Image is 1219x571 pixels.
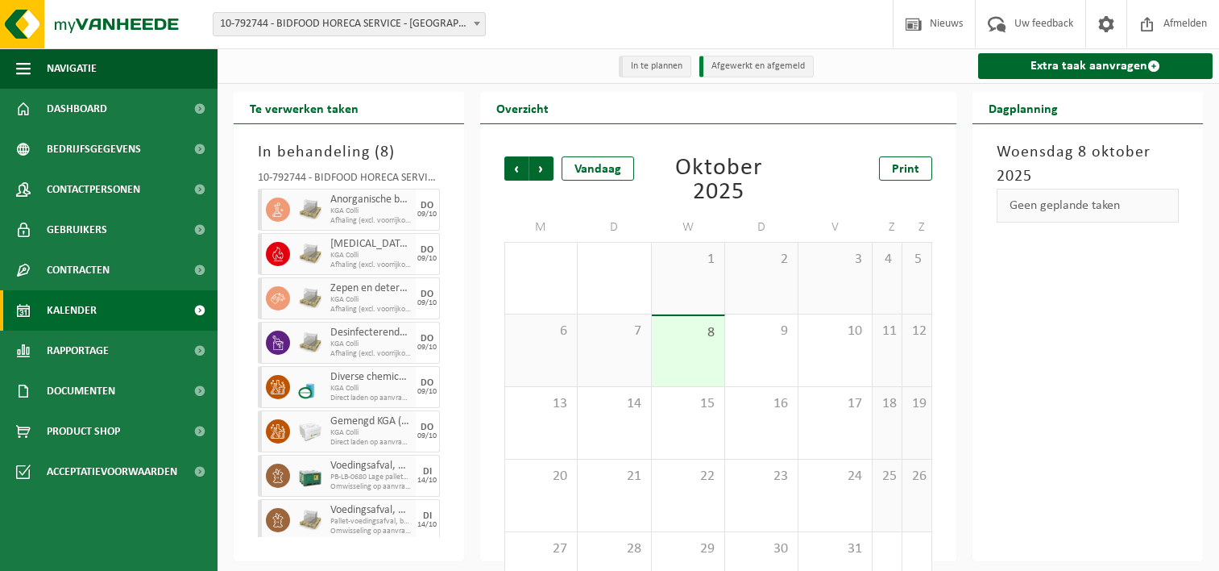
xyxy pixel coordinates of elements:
[47,210,107,250] span: Gebruikers
[619,56,691,77] li: In te plannen
[586,395,642,413] span: 14
[298,375,322,399] img: LP-OT-00060-CU
[902,213,932,242] td: Z
[586,323,642,340] span: 7
[258,173,440,189] div: 10-792744 - BIDFOOD HORECA SERVICE - [GEOGRAPHIC_DATA]
[421,201,433,210] div: DO
[47,452,177,492] span: Acceptatievoorwaarden
[660,468,716,486] span: 22
[513,323,569,340] span: 6
[330,415,412,428] span: Gemengd KGA (ontvlambaar-corrosief)
[892,163,919,176] span: Print
[910,323,923,340] span: 12
[421,334,433,344] div: DO
[330,517,412,527] span: Pallet-voedingsafval, bevat producten van dierlijke oorspr
[47,89,107,129] span: Dashboard
[298,464,322,488] img: PB-LB-0680-HPE-GN-01
[47,250,110,290] span: Contracten
[417,255,437,263] div: 09/10
[47,48,97,89] span: Navigatie
[586,540,642,558] span: 28
[423,467,432,477] div: DI
[879,156,932,181] a: Print
[733,468,790,486] span: 23
[806,540,863,558] span: 31
[881,395,894,413] span: 18
[258,140,440,165] h3: In behandeling ( )
[47,371,115,411] span: Documenten
[504,156,529,181] span: Vorige
[330,295,412,305] span: KGA Colli
[699,56,814,77] li: Afgewerkt en afgemeld
[330,438,412,448] span: Direct laden op aanvraag (excl.voorrijkost)
[298,286,322,311] img: LP-PA-00000-WDN-11
[652,156,785,205] div: Oktober 2025
[330,473,412,482] span: PB-LB-0680 Lage palletbox voedingsafv, prod van dierl oorspr
[417,477,437,485] div: 14/10
[513,468,569,486] span: 20
[733,540,790,558] span: 30
[972,92,1074,123] h2: Dagplanning
[298,508,322,532] img: LP-PA-00000-WDN-11
[660,324,716,342] span: 8
[733,395,790,413] span: 16
[513,540,569,558] span: 27
[298,198,322,222] img: LP-PA-00000-WDN-11
[562,156,634,181] div: Vandaag
[881,323,894,340] span: 11
[330,349,412,359] span: Afhaling (excl. voorrijkost)
[725,213,798,242] td: D
[330,260,412,270] span: Afhaling (excl. voorrijkost)
[330,327,412,340] span: Desinfecterende handgel
[330,340,412,349] span: KGA Colli
[330,282,412,295] span: Zepen en detergenten, gevaarlijk in kleinverpakking
[417,521,437,529] div: 14/10
[421,423,433,432] div: DO
[910,468,923,486] span: 26
[578,213,651,242] td: D
[330,384,412,394] span: KGA Colli
[47,331,109,371] span: Rapportage
[330,305,412,315] span: Afhaling (excl. voorrijkost)
[421,245,433,255] div: DO
[513,395,569,413] span: 13
[234,92,375,123] h2: Te verwerken taken
[47,290,97,331] span: Kalender
[910,251,923,269] span: 5
[873,213,902,242] td: Z
[421,290,433,299] div: DO
[733,251,790,269] span: 2
[330,460,412,473] span: Voedingsafval, bevat producten van dierlijke oorsprong, gemengde verpakking (exclusief glas), cat...
[806,323,863,340] span: 10
[978,53,1213,79] a: Extra taak aanvragen
[423,511,432,521] div: DI
[417,210,437,219] div: 09/10
[330,504,412,517] span: Voedingsafval, bevat producten van dierlijke oorsprong, gemengde verpakking (exclusief glas), cat...
[798,213,872,242] td: V
[330,428,412,438] span: KGA Colli
[417,388,437,396] div: 09/10
[910,395,923,413] span: 19
[586,468,642,486] span: 21
[806,251,863,269] span: 3
[330,251,412,260] span: KGA Colli
[330,194,412,206] span: Anorganische basen vloeibaar in kleinverpakking
[298,242,322,266] img: LP-PA-00000-WDN-11
[330,216,412,226] span: Afhaling (excl. voorrijkost)
[330,482,412,492] span: Omwisseling op aanvraag - op geplande route (incl. verwerking)
[652,213,725,242] td: W
[417,344,437,352] div: 09/10
[330,394,412,403] span: Direct laden op aanvraag (excl.voorrijkost)
[380,144,389,160] span: 8
[529,156,554,181] span: Volgende
[213,12,486,36] span: 10-792744 - BIDFOOD HORECA SERVICE - BERINGEN
[330,206,412,216] span: KGA Colli
[881,468,894,486] span: 25
[997,140,1179,189] h3: Woensdag 8 oktober 2025
[47,169,140,210] span: Contactpersonen
[660,395,716,413] span: 15
[298,331,322,355] img: LP-PA-00000-WDN-11
[330,527,412,536] span: Omwisseling op aanvraag
[504,213,578,242] td: M
[47,411,120,452] span: Product Shop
